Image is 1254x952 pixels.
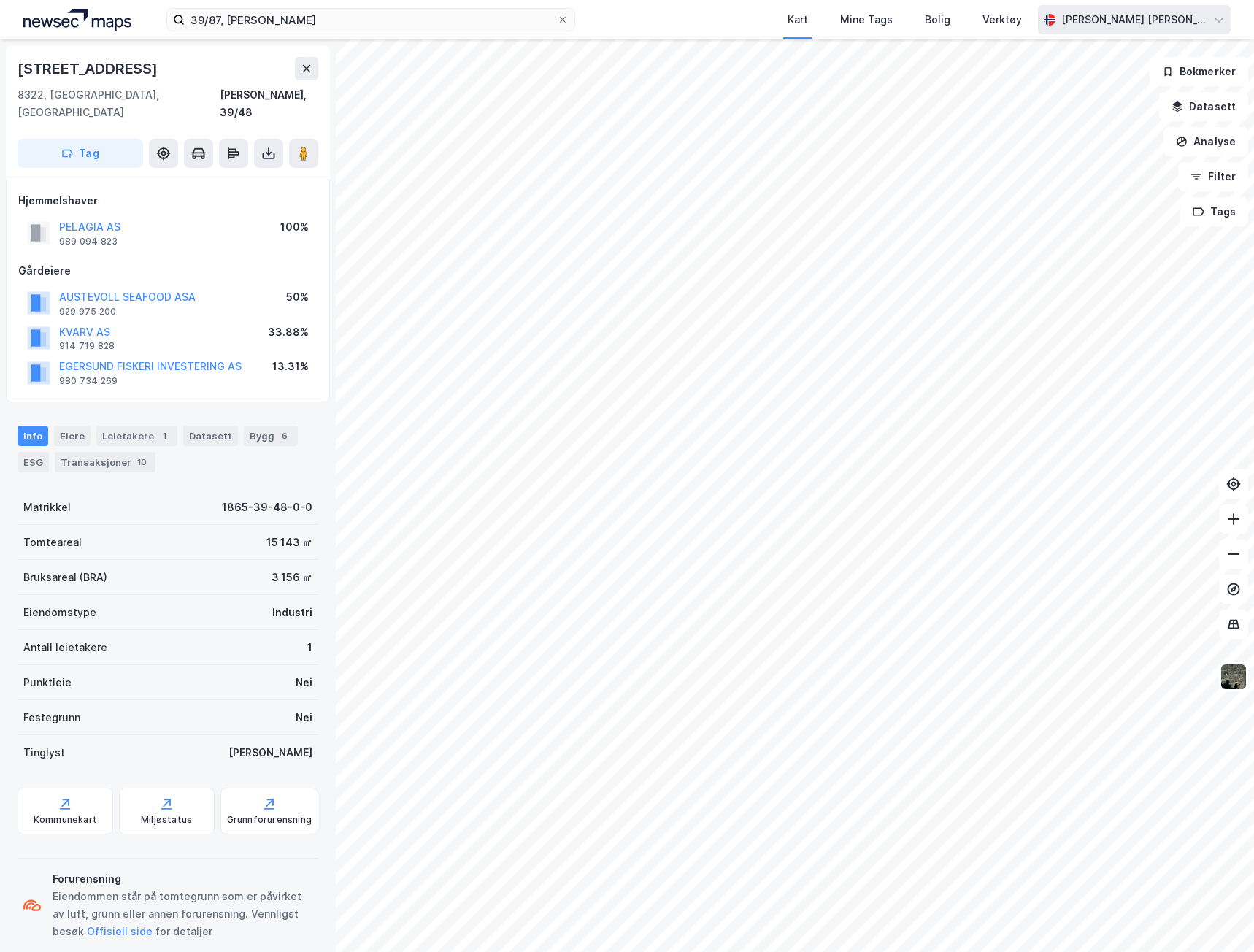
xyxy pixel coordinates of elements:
div: Punktleie [23,674,72,691]
div: 15 143 ㎡ [266,534,312,551]
div: 33.88% [268,323,309,341]
div: Nei [296,674,312,691]
div: Industri [272,604,312,621]
img: 9k= [1220,663,1247,691]
div: Tomteareal [23,534,82,551]
div: Transaksjoner [55,452,155,472]
div: Nei [296,709,312,726]
div: Forurensning [53,870,312,888]
div: Matrikkel [23,499,71,516]
div: [PERSON_NAME] [PERSON_NAME] [1061,11,1207,28]
div: Miljøstatus [141,814,192,826]
div: Eiendommen står på tomtegrunn som er påvirket av luft, grunn eller annen forurensning. Vennligst ... [53,888,312,940]
div: Bolig [925,11,950,28]
div: 3 156 ㎡ [272,569,312,586]
div: Eiere [54,426,91,446]
button: Datasett [1159,92,1248,121]
button: Analyse [1163,127,1248,156]
div: 6 [277,429,292,443]
div: Eiendomstype [23,604,96,621]
input: Søk på adresse, matrikkel, gårdeiere, leietakere eller personer [185,9,557,31]
button: Tags [1180,197,1248,226]
div: Tinglyst [23,744,65,761]
div: 914 719 828 [59,340,115,352]
div: Mine Tags [840,11,893,28]
button: Filter [1178,162,1248,191]
div: 50% [286,288,309,306]
div: 100% [280,218,309,236]
div: Bygg [244,426,298,446]
div: Verktøy [982,11,1022,28]
div: ESG [18,452,49,472]
div: [STREET_ADDRESS] [18,57,161,80]
div: Bruksareal (BRA) [23,569,107,586]
div: 8322, [GEOGRAPHIC_DATA], [GEOGRAPHIC_DATA] [18,86,220,121]
div: 1 [307,639,312,656]
div: Kart [788,11,808,28]
iframe: Chat Widget [1181,882,1254,952]
div: [PERSON_NAME] [228,744,312,761]
div: Festegrunn [23,709,80,726]
div: 980 734 269 [59,375,118,387]
div: Kommunekart [34,814,97,826]
img: logo.a4113a55bc3d86da70a041830d287a7e.svg [23,9,131,31]
div: 13.31% [272,358,309,375]
div: Hjemmelshaver [18,192,318,210]
div: [PERSON_NAME], 39/48 [220,86,318,121]
div: 10 [134,455,150,469]
button: Tag [18,139,143,168]
div: 929 975 200 [59,306,116,318]
div: Gårdeiere [18,262,318,280]
div: Antall leietakere [23,639,107,656]
div: Kontrollprogram for chat [1181,882,1254,952]
div: Datasett [183,426,238,446]
button: Bokmerker [1150,57,1248,86]
div: 1 [157,429,172,443]
div: 1865-39-48-0-0 [222,499,312,516]
div: 989 094 823 [59,236,118,247]
div: Grunnforurensning [227,814,312,826]
div: Leietakere [96,426,177,446]
div: Info [18,426,48,446]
